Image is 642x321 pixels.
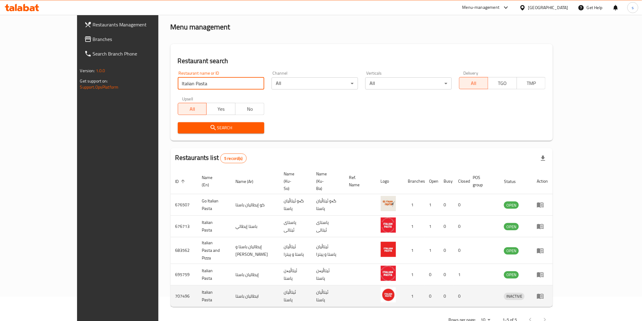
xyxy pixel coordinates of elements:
[182,97,193,101] label: Upsell
[80,77,108,85] span: Get support on:
[316,170,337,192] span: Name (Ku-Ba)
[231,264,279,286] td: إيطاليان باستا
[439,237,454,264] td: 0
[403,168,424,194] th: Branches
[365,77,452,90] div: All
[220,154,247,163] div: Total records count
[536,151,550,166] div: Export file
[79,17,184,32] a: Restaurants Management
[504,223,519,230] span: OPEN
[197,194,231,216] td: Go Italian Pasta
[532,168,553,194] th: Action
[235,103,264,115] button: No
[181,105,204,113] span: All
[454,264,468,286] td: 1
[439,216,454,237] td: 0
[519,79,543,88] span: TMP
[279,264,311,286] td: ئیتاڵیەن پاستا
[424,216,439,237] td: 1
[93,50,179,57] span: Search Branch Phone
[504,178,524,185] span: Status
[537,223,548,230] div: Menu
[80,83,119,91] a: Support.OpsPlatform
[424,264,439,286] td: 0
[93,21,179,28] span: Restaurants Management
[381,266,396,281] img: Italian Pasta
[197,216,231,237] td: Italian Pasta
[403,216,424,237] td: 1
[178,56,546,66] h2: Restaurant search
[439,194,454,216] td: 0
[504,247,519,255] div: OPEN
[279,194,311,216] td: گەو ئیتاڵیان پاستا
[175,153,247,163] h2: Restaurants list
[424,237,439,264] td: 1
[439,168,454,194] th: Busy
[381,242,396,257] img: Italian Pasta and Pizza
[381,287,396,302] img: Italian Pasta
[454,237,468,264] td: 0
[462,4,500,11] div: Menu-management
[454,194,468,216] td: 0
[454,216,468,237] td: 0
[454,286,468,307] td: 0
[79,32,184,46] a: Branches
[473,174,492,188] span: POS group
[424,194,439,216] td: 1
[231,237,279,264] td: إيطاليان باستا و [PERSON_NAME]
[504,271,519,278] span: OPEN
[459,77,488,89] button: All
[403,237,424,264] td: 1
[349,174,369,188] span: Ref. Name
[178,103,207,115] button: All
[517,77,546,89] button: TMP
[284,170,304,192] span: Name (Ku-So)
[537,292,548,300] div: Menu
[504,202,519,209] span: OPEN
[312,216,344,237] td: پاستای ئیتالی
[462,79,486,88] span: All
[312,237,344,264] td: ئیتاڵیان پاستا و پیتزا
[279,216,311,237] td: پاستای ئیتالی
[528,4,568,11] div: [GEOGRAPHIC_DATA]
[79,46,184,61] a: Search Branch Phone
[632,4,634,11] span: s
[272,77,358,90] div: All
[454,168,468,194] th: Closed
[231,216,279,237] td: باستا إيطالي
[463,71,478,75] label: Delivery
[279,237,311,264] td: ئیتاڵیان پاستا و پیتزا
[312,194,344,216] td: گەو ئیتاڵیان پاستا
[491,79,515,88] span: TGO
[424,286,439,307] td: 0
[403,286,424,307] td: 1
[403,194,424,216] td: 1
[537,247,548,254] div: Menu
[381,218,396,233] img: Italian Pasta
[537,271,548,278] div: Menu
[178,77,264,90] input: Search for restaurant name or ID..
[235,178,261,185] span: Name (Ar)
[183,124,259,132] span: Search
[93,35,179,43] span: Branches
[238,105,262,113] span: No
[312,286,344,307] td: ئیتاڵیان پاستا
[403,264,424,286] td: 1
[178,122,264,133] button: Search
[175,178,187,185] span: ID
[439,286,454,307] td: 0
[312,264,344,286] td: ئیتاڵیەن پاستا
[171,22,230,32] h2: Menu management
[504,247,519,254] span: OPEN
[197,286,231,307] td: Italian Pasta
[197,237,231,264] td: Italian Pasta and Pizza
[504,271,519,279] div: OPEN
[537,201,548,208] div: Menu
[376,168,403,194] th: Logo
[202,174,223,188] span: Name (En)
[488,77,517,89] button: TGO
[206,103,235,115] button: Yes
[221,156,246,161] span: 5 record(s)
